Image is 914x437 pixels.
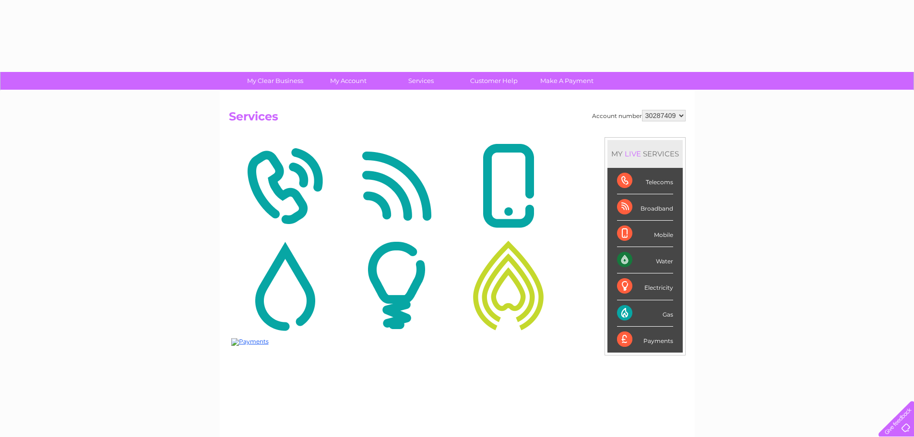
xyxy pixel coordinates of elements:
div: Water [617,247,673,273]
img: Water [231,239,338,332]
img: Gas [455,239,562,332]
div: Gas [617,300,673,327]
div: MY SERVICES [607,140,683,167]
a: Services [381,72,461,90]
a: My Account [309,72,388,90]
div: Payments [617,327,673,353]
a: My Clear Business [236,72,315,90]
div: Account number [592,110,686,121]
a: Customer Help [454,72,534,90]
a: Make A Payment [527,72,606,90]
img: Payments [231,338,269,346]
img: Electricity [343,239,450,332]
img: Broadband [343,140,450,233]
img: Mobile [455,140,562,233]
h2: Services [229,110,686,128]
div: Mobile [617,221,673,247]
div: Telecoms [617,168,673,194]
img: Telecoms [231,140,338,233]
div: LIVE [623,149,643,158]
div: Broadband [617,194,673,221]
div: Electricity [617,273,673,300]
